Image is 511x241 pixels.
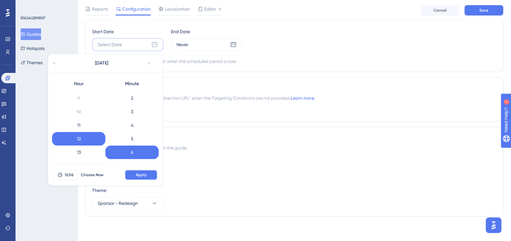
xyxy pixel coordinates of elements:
[464,5,503,15] button: Save
[92,84,496,92] div: Redirection
[52,132,105,146] div: 12
[52,105,105,118] div: 10
[204,5,216,13] span: Editor
[15,2,40,9] span: Need Help?
[78,170,107,180] button: Choose Now
[104,57,237,65] div: Automatically set as “Inactive” when the scheduled period is over.
[122,5,151,13] span: Configuration
[21,28,41,40] button: Guides
[53,170,78,180] button: 12:06
[176,41,188,48] div: Never
[92,94,315,102] span: The browser will redirect to the “Redirection URL” when the Targeting Conditions are not provided.
[433,8,447,13] span: Cancel
[92,5,108,13] span: Reports
[479,8,488,13] span: Save
[105,132,159,146] div: 5
[484,216,503,235] iframe: UserGuiding AI Assistant Launcher
[52,77,105,90] div: Hour
[95,59,108,67] span: [DATE]
[125,170,157,180] button: Apply
[105,159,159,173] div: 7
[65,172,74,177] span: 12:06
[52,91,105,105] div: 9
[52,146,105,159] div: 13
[21,57,43,68] button: Themes
[21,43,45,54] button: Hotspots
[291,95,315,101] a: Learn more.
[171,28,242,35] div: End Date
[69,57,134,70] button: [DATE]
[98,199,138,207] span: Sponsor - Redesign
[92,197,163,210] button: Sponsor - Redesign
[92,28,163,35] div: Start Date
[92,144,496,152] div: Choose the container and theme for the guide.
[52,159,105,173] div: 14
[105,105,159,118] div: 3
[136,172,146,177] span: Apply
[81,172,103,177] span: Choose Now
[105,91,159,105] div: 2
[421,5,459,15] button: Cancel
[105,146,159,159] div: 6
[52,118,105,132] div: 11
[105,118,159,132] div: 4
[92,134,496,141] div: Advanced Settings
[105,77,159,90] div: Minute
[45,3,47,8] div: 1
[165,5,190,13] span: Localization
[92,157,496,165] div: Container
[21,15,45,21] div: ENGAGEMENT
[92,186,496,194] div: Theme
[98,41,122,48] div: Select Date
